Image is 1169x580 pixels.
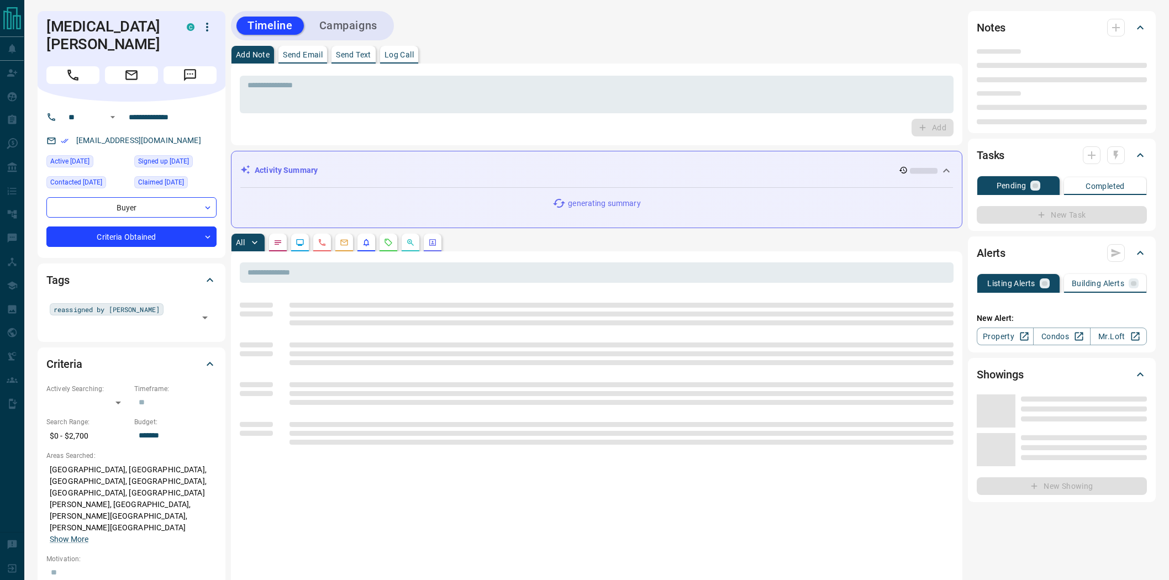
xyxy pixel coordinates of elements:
p: New Alert: [977,313,1147,324]
p: Log Call [385,51,414,59]
svg: Calls [318,238,327,247]
p: Send Email [283,51,323,59]
div: Criteria Obtained [46,226,217,247]
a: Property [977,328,1034,345]
div: Tue Mar 25 2025 [134,176,217,192]
svg: Requests [384,238,393,247]
p: Areas Searched: [46,451,217,461]
span: Call [46,66,99,84]
p: Timeframe: [134,384,217,394]
span: Message [164,66,217,84]
button: Open [197,310,213,325]
p: [GEOGRAPHIC_DATA], [GEOGRAPHIC_DATA], [GEOGRAPHIC_DATA], [GEOGRAPHIC_DATA], [GEOGRAPHIC_DATA], [G... [46,461,217,549]
div: Showings [977,361,1147,388]
h1: [MEDICAL_DATA][PERSON_NAME] [46,18,170,53]
svg: Lead Browsing Activity [296,238,304,247]
svg: Listing Alerts [362,238,371,247]
div: Tags [46,267,217,293]
h2: Tasks [977,146,1004,164]
div: Tue Aug 12 2025 [46,155,129,171]
p: generating summary [568,198,640,209]
svg: Notes [273,238,282,247]
div: Notes [977,14,1147,41]
p: Motivation: [46,554,217,564]
div: condos.ca [187,23,194,31]
div: Activity Summary [240,160,953,181]
span: reassigned by [PERSON_NAME] [54,304,160,315]
p: $0 - $2,700 [46,427,129,445]
h2: Showings [977,366,1024,383]
p: Pending [997,182,1026,189]
svg: Agent Actions [428,238,437,247]
div: Tasks [977,142,1147,168]
div: Sun Mar 03 2019 [134,155,217,171]
p: Actively Searching: [46,384,129,394]
p: Send Text [336,51,371,59]
div: Buyer [46,197,217,218]
p: Completed [1086,182,1125,190]
svg: Emails [340,238,349,247]
span: Contacted [DATE] [50,177,102,188]
button: Campaigns [308,17,388,35]
h2: Criteria [46,355,82,373]
div: Criteria [46,351,217,377]
p: All [236,239,245,246]
a: Mr.Loft [1090,328,1147,345]
span: Claimed [DATE] [138,177,184,188]
p: Search Range: [46,417,129,427]
a: [EMAIL_ADDRESS][DOMAIN_NAME] [76,136,201,145]
p: Budget: [134,417,217,427]
button: Timeline [236,17,304,35]
h2: Tags [46,271,69,289]
svg: Email Verified [61,137,69,145]
span: Signed up [DATE] [138,156,189,167]
h2: Notes [977,19,1005,36]
h2: Alerts [977,244,1005,262]
p: Add Note [236,51,270,59]
svg: Opportunities [406,238,415,247]
span: Active [DATE] [50,156,89,167]
p: Activity Summary [255,165,318,176]
button: Show More [50,534,88,545]
a: Condos [1033,328,1090,345]
p: Building Alerts [1072,280,1124,287]
p: Listing Alerts [987,280,1035,287]
span: Email [105,66,158,84]
button: Open [106,110,119,124]
div: Wed Mar 26 2025 [46,176,129,192]
div: Alerts [977,240,1147,266]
